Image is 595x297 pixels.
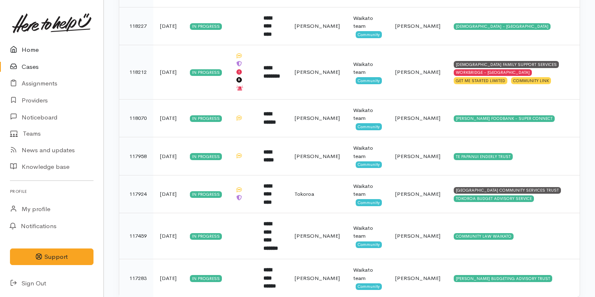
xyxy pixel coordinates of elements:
[153,45,183,100] td: [DATE]
[454,23,551,30] div: [DEMOGRAPHIC_DATA] - [GEOGRAPHIC_DATA]
[119,99,153,137] td: 118070
[353,144,382,160] div: Waikato team
[454,69,532,76] div: WORKBRIDGE - [GEOGRAPHIC_DATA]
[119,137,153,175] td: 117958
[295,68,340,75] span: [PERSON_NAME]
[395,232,440,239] span: [PERSON_NAME]
[353,106,382,122] div: Waikato team
[10,248,93,265] button: Support
[511,77,551,84] div: COMMUNITY LINK
[190,233,222,240] div: In progress
[190,191,222,198] div: In progress
[153,7,183,45] td: [DATE]
[356,283,382,290] span: Community
[353,224,382,240] div: Waikato team
[295,275,340,282] span: [PERSON_NAME]
[356,161,382,168] span: Community
[395,22,440,29] span: [PERSON_NAME]
[190,23,222,30] div: In progress
[395,68,440,75] span: [PERSON_NAME]
[153,137,183,175] td: [DATE]
[153,259,183,297] td: [DATE]
[356,241,382,248] span: Community
[119,45,153,100] td: 118212
[10,186,93,197] h6: Profile
[119,7,153,45] td: 118227
[153,99,183,137] td: [DATE]
[454,153,513,160] div: TE PAPANUI ENDERLY TRUST
[295,114,340,122] span: [PERSON_NAME]
[190,115,222,122] div: In progress
[153,175,183,213] td: [DATE]
[295,153,340,160] span: [PERSON_NAME]
[353,182,382,198] div: Waikato team
[190,153,222,160] div: In progress
[395,275,440,282] span: [PERSON_NAME]
[119,213,153,259] td: 117459
[454,195,534,202] div: TOKOROA BUDGET ADVISORY SERVICE
[454,61,559,68] div: [DEMOGRAPHIC_DATA] FAMILY SUPPORT SERVICES
[295,232,340,239] span: [PERSON_NAME]
[454,77,507,84] div: GET ME STARTED LIMITED
[353,266,382,282] div: Waikato team
[454,187,561,194] div: [GEOGRAPHIC_DATA] COMMUNITY SERVICES TRUST
[454,115,555,122] div: [PERSON_NAME] FOODBANK - SUPER CONNECT
[356,123,382,130] span: Community
[395,114,440,122] span: [PERSON_NAME]
[454,233,514,240] div: COMMUNITY LAW WAIKATO
[395,153,440,160] span: [PERSON_NAME]
[454,275,552,282] div: [PERSON_NAME] BUDGETING ADVISORY TRUST
[353,14,382,30] div: Waikato team
[356,199,382,206] span: Community
[356,77,382,84] span: Community
[119,175,153,213] td: 117924
[190,69,222,76] div: In progress
[153,213,183,259] td: [DATE]
[119,259,153,297] td: 117283
[356,31,382,38] span: Community
[295,190,314,197] span: Tokoroa
[395,190,440,197] span: [PERSON_NAME]
[295,22,340,29] span: [PERSON_NAME]
[353,60,382,76] div: Waikato team
[190,275,222,282] div: In progress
